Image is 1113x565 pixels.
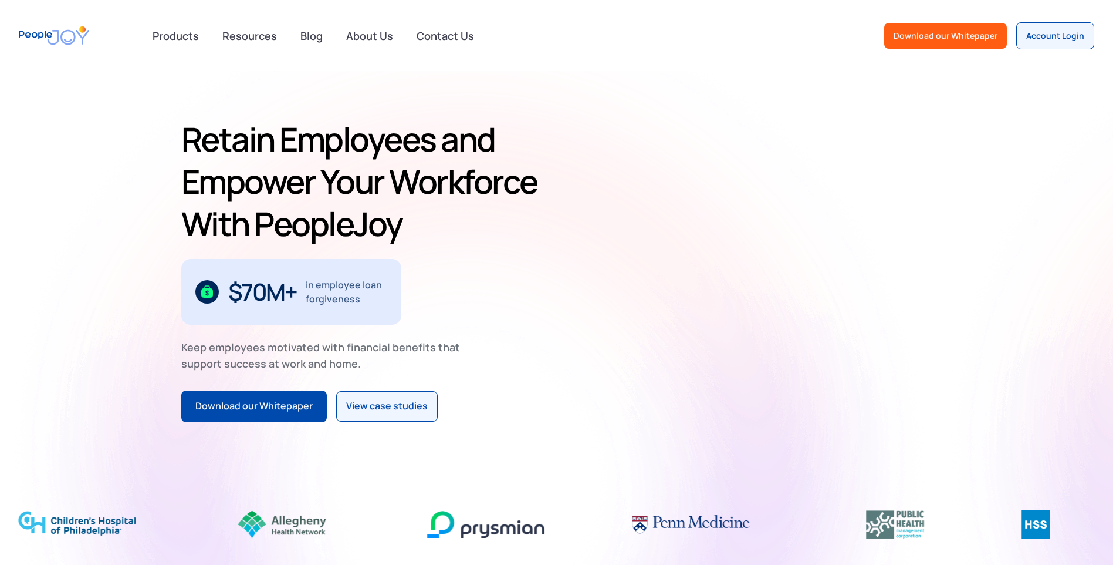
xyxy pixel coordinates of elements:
[228,282,297,301] div: $70M+
[181,339,470,372] div: Keep employees motivated with financial benefits that support success at work and home.
[1026,30,1084,42] div: Account Login
[306,278,387,306] div: in employee loan forgiveness
[146,24,206,48] div: Products
[181,391,327,422] a: Download our Whitepaper
[339,23,400,49] a: About Us
[894,30,997,42] div: Download our Whitepaper
[336,391,438,422] a: View case studies
[19,19,89,52] a: home
[195,399,313,414] div: Download our Whitepaper
[884,23,1007,49] a: Download our Whitepaper
[293,23,330,49] a: Blog
[410,23,481,49] a: Contact Us
[1016,22,1094,49] a: Account Login
[346,399,428,414] div: View case studies
[181,118,552,245] h1: Retain Employees and Empower Your Workforce With PeopleJoy
[181,259,401,325] div: 1 / 3
[215,23,284,49] a: Resources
